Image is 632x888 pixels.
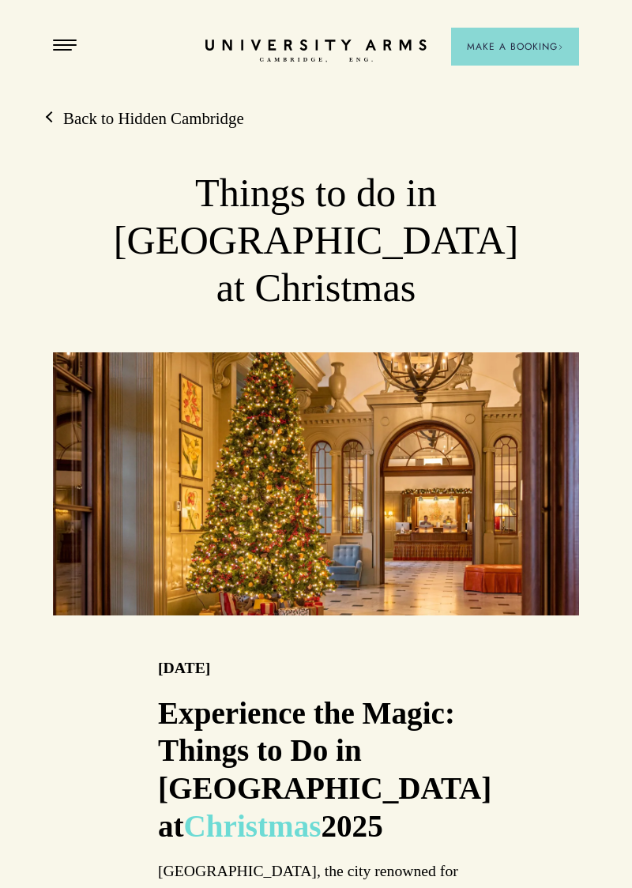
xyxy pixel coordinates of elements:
[321,809,382,843] strong: 2025
[558,44,563,50] img: Arrow icon
[158,656,210,681] p: [DATE]
[467,40,563,54] span: Make a Booking
[105,170,526,311] h1: Things to do in [GEOGRAPHIC_DATA] at Christmas
[53,352,580,615] img: image-6fb2b1330efec792eb613edf190038b755bf369f-2500x1668-jpg
[184,809,322,843] a: Christmas
[451,28,579,66] button: Make a BookingArrow icon
[205,40,427,63] a: Home
[158,696,491,843] strong: Experience the Magic: Things to Do in [GEOGRAPHIC_DATA] at
[47,107,244,130] a: Back to Hidden Cambridge
[53,40,77,52] button: Open Menu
